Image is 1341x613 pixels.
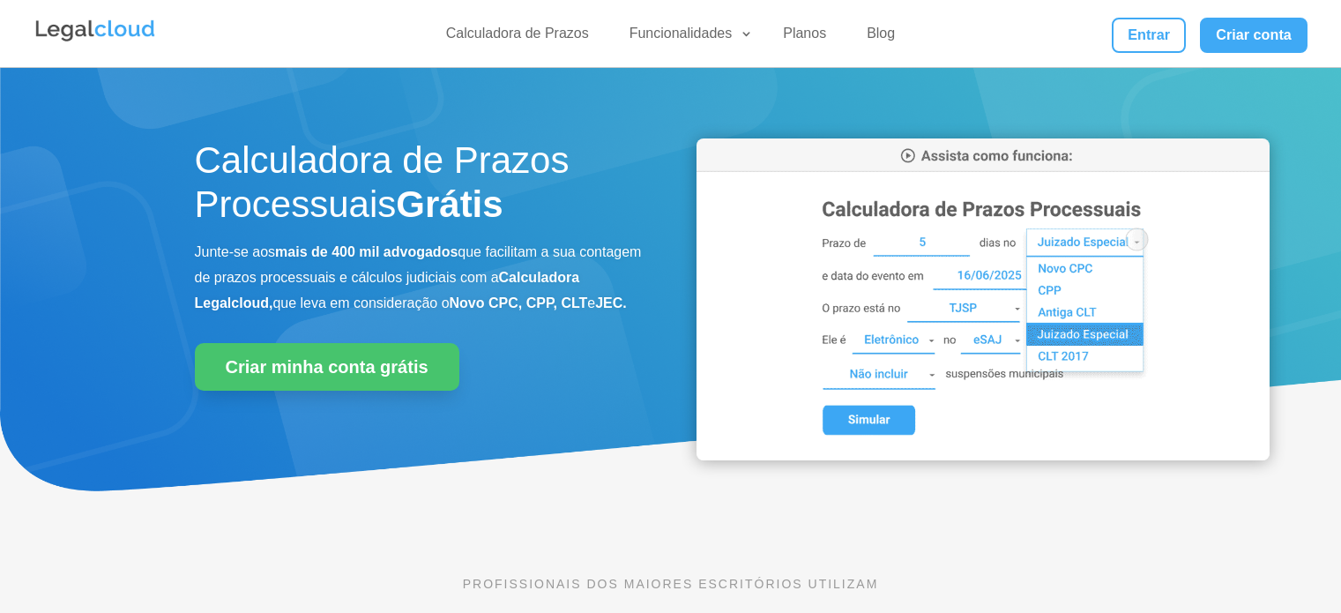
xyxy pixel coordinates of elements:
a: Calculadora de Prazos [436,25,600,50]
p: PROFISSIONAIS DOS MAIORES ESCRITÓRIOS UTILIZAM [195,574,1147,594]
a: Criar minha conta grátis [195,343,459,391]
b: Novo CPC, CPP, CLT [450,295,588,310]
b: JEC. [595,295,627,310]
b: mais de 400 mil advogados [275,244,458,259]
a: Calculadora de Prazos Processuais da Legalcloud [697,448,1270,463]
h1: Calculadora de Prazos Processuais [195,138,644,236]
img: Calculadora de Prazos Processuais da Legalcloud [697,138,1270,460]
a: Logo da Legalcloud [34,32,157,47]
a: Entrar [1112,18,1186,53]
p: Junte-se aos que facilitam a sua contagem de prazos processuais e cálculos judiciais com a que le... [195,240,644,316]
img: Legalcloud Logo [34,18,157,44]
a: Blog [856,25,905,50]
b: Calculadora Legalcloud, [195,270,580,310]
a: Criar conta [1200,18,1307,53]
a: Planos [772,25,837,50]
strong: Grátis [396,183,503,225]
a: Funcionalidades [619,25,754,50]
